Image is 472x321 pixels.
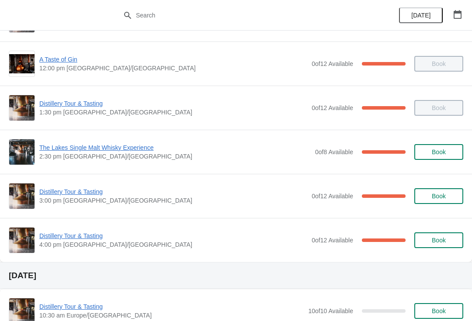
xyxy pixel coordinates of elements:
span: 0 of 12 Available [312,193,353,200]
span: 1:30 pm [GEOGRAPHIC_DATA]/[GEOGRAPHIC_DATA] [39,108,307,117]
span: 12:00 pm [GEOGRAPHIC_DATA]/[GEOGRAPHIC_DATA] [39,64,307,72]
img: A Taste of Gin | | 12:00 pm Europe/London [9,54,35,73]
span: 0 of 8 Available [315,148,353,155]
span: 10:30 am Europe/[GEOGRAPHIC_DATA] [39,311,304,320]
span: 3:00 pm [GEOGRAPHIC_DATA]/[GEOGRAPHIC_DATA] [39,196,307,205]
span: 2:30 pm [GEOGRAPHIC_DATA]/[GEOGRAPHIC_DATA] [39,152,311,161]
span: The Lakes Single Malt Whisky Experience [39,143,311,152]
span: Book [432,307,446,314]
span: 0 of 12 Available [312,237,353,244]
span: 0 of 12 Available [312,60,353,67]
span: Distillery Tour & Tasting [39,187,307,196]
button: Book [414,303,463,319]
img: Distillery Tour & Tasting | | 1:30 pm Europe/London [9,95,35,121]
span: 0 of 12 Available [312,104,353,111]
input: Search [135,7,354,23]
span: Distillery Tour & Tasting [39,99,307,108]
span: Book [432,148,446,155]
img: The Lakes Single Malt Whisky Experience | | 2:30 pm Europe/London [9,139,35,165]
span: Distillery Tour & Tasting [39,302,304,311]
img: Distillery Tour & Tasting | | 3:00 pm Europe/London [9,183,35,209]
button: Book [414,144,463,160]
button: Book [414,188,463,204]
span: Distillery Tour & Tasting [39,231,307,240]
span: A Taste of Gin [39,55,307,64]
span: 4:00 pm [GEOGRAPHIC_DATA]/[GEOGRAPHIC_DATA] [39,240,307,249]
span: Book [432,237,446,244]
span: 10 of 10 Available [308,307,353,314]
span: Book [432,193,446,200]
button: [DATE] [399,7,443,23]
span: [DATE] [411,12,430,19]
h2: [DATE] [9,271,463,280]
img: Distillery Tour & Tasting | | 4:00 pm Europe/London [9,228,35,253]
button: Book [414,232,463,248]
